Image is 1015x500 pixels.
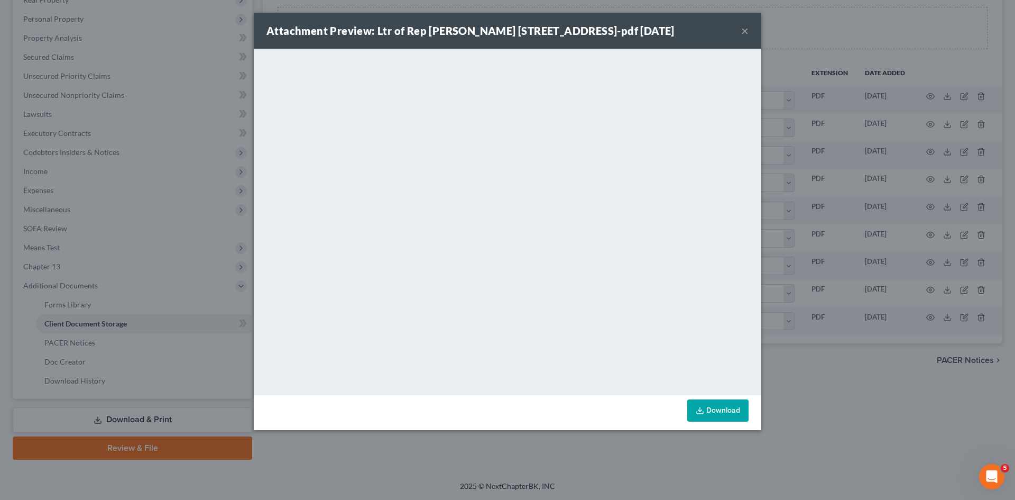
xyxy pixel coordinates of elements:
strong: Attachment Preview: Ltr of Rep [PERSON_NAME] [STREET_ADDRESS]-pdf [DATE] [266,24,675,37]
iframe: Intercom live chat [979,464,1004,489]
iframe: <object ng-attr-data='[URL][DOMAIN_NAME]' type='application/pdf' width='100%' height='650px'></ob... [254,49,761,393]
button: × [741,24,749,37]
span: 5 [1001,464,1009,472]
a: Download [687,399,749,422]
